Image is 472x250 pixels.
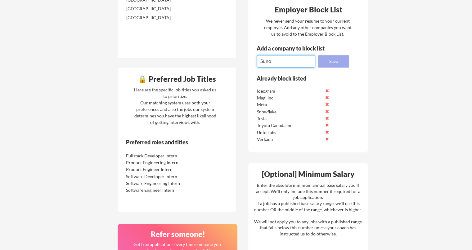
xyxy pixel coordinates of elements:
div: Here are the specific job titles you asked us to prioritize. Our matching system uses both your p... [133,86,218,125]
div: Add a company to block list [257,46,334,51]
div: Magi Inc [257,95,322,101]
div: Refer someone! [120,230,236,238]
div: We never send your resume to your current employer. Add any other companies you want us to avoid ... [263,18,352,37]
div: [Optional] Minimum Salary [250,170,366,178]
div: Unto Labs [257,129,322,136]
div: Fullstack Developer Intern [126,153,191,159]
div: Software Engineer Intern [126,187,191,193]
div: Ideogram [257,88,322,94]
div: Software Developer Intern [126,173,191,180]
div: Software Engineering Intern [126,180,191,186]
div: Verkada [257,136,322,143]
div: Product Engineer Intern [126,166,191,173]
div: [GEOGRAPHIC_DATA] [126,6,192,12]
div: Already block listed [257,76,341,81]
div: Toyota Canada Inc [257,122,322,129]
div: Tesla [257,116,322,122]
div: Product Engineering Intern [126,160,191,166]
div: Enter the absolute minimum annual base salary you'll accept. We'll only include this number if re... [254,182,362,237]
div: Snowflake [257,109,322,115]
div: Preferred roles and titles [126,139,210,145]
div: Employer Block List [251,6,366,13]
button: Save [318,55,349,68]
div: [GEOGRAPHIC_DATA] [126,15,192,21]
div: 🔒 Preferred Job Titles [119,75,235,83]
div: Meta [257,102,322,108]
